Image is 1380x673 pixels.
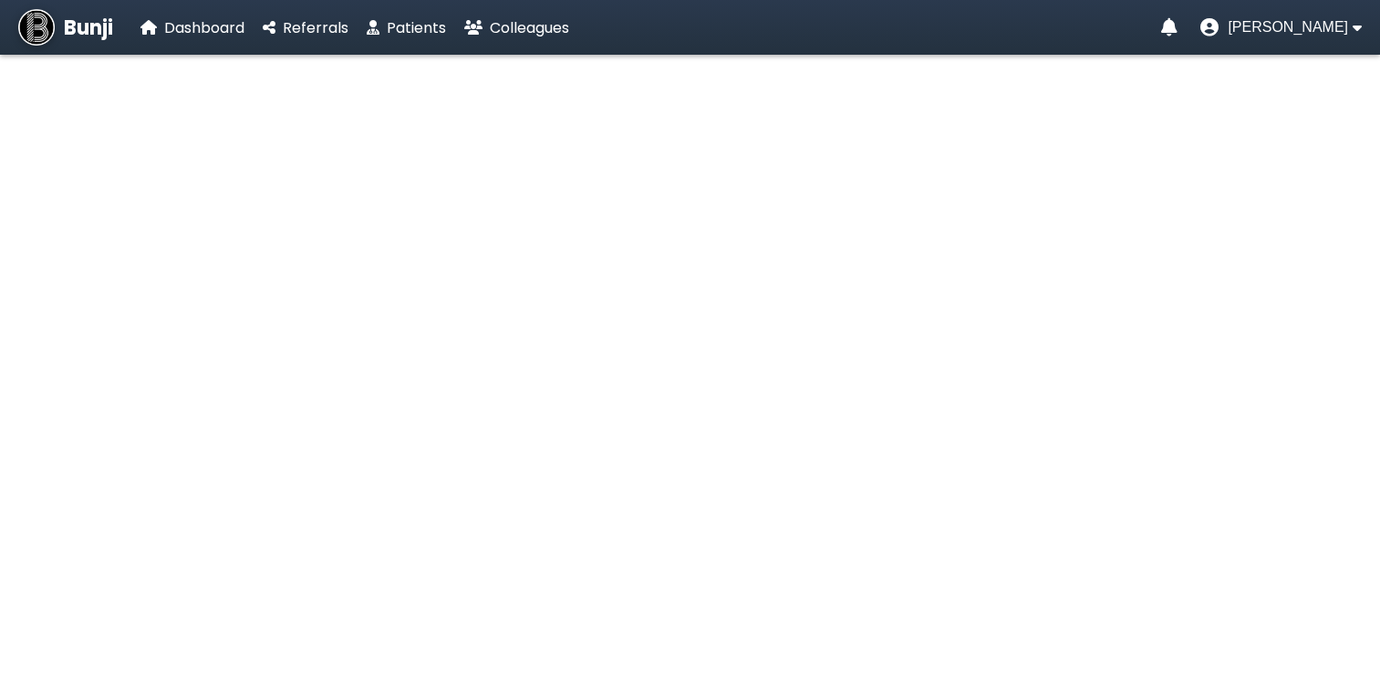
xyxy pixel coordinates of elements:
[18,9,55,46] img: Bunji Dental Referral Management
[387,17,446,38] span: Patients
[1228,19,1348,36] span: [PERSON_NAME]
[464,16,569,39] a: Colleagues
[367,16,446,39] a: Patients
[18,9,113,46] a: Bunji
[64,13,113,43] span: Bunji
[164,17,244,38] span: Dashboard
[1200,18,1362,36] button: User menu
[283,17,348,38] span: Referrals
[140,16,244,39] a: Dashboard
[1161,18,1178,36] a: Notifications
[263,16,348,39] a: Referrals
[490,17,569,38] span: Colleagues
